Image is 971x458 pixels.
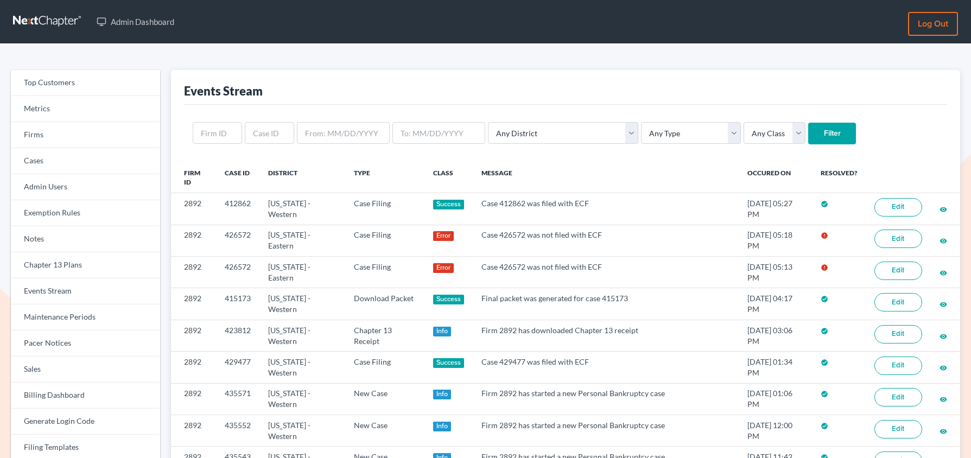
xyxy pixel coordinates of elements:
td: Firm 2892 has started a new Personal Bankruptcy case [473,415,739,447]
td: Chapter 13 Receipt [345,320,424,351]
td: 435552 [216,415,259,447]
a: visibility [940,394,947,403]
input: To: MM/DD/YYYY [392,122,485,144]
div: Events Stream [184,83,263,99]
a: Metrics [11,96,160,122]
input: Filter [808,123,856,144]
i: check_circle [821,359,828,366]
td: [US_STATE] - Eastern [259,257,345,288]
div: Error [433,231,454,241]
td: [US_STATE] - Eastern [259,225,345,256]
a: Edit [874,357,922,375]
a: Firms [11,122,160,148]
i: visibility [940,428,947,435]
td: Download Packet [345,288,424,320]
i: visibility [940,269,947,277]
td: Case 429477 was filed with ECF [473,352,739,383]
td: Case Filing [345,225,424,256]
td: New Case [345,383,424,415]
td: [DATE] 05:13 PM [739,257,812,288]
div: Success [433,200,465,209]
td: [US_STATE] - Western [259,352,345,383]
a: Events Stream [11,278,160,304]
a: visibility [940,268,947,277]
a: Billing Dashboard [11,383,160,409]
td: 415173 [216,288,259,320]
th: Occured On [739,162,812,193]
td: New Case [345,415,424,447]
td: [US_STATE] - Western [259,415,345,447]
div: Success [433,295,465,304]
td: [DATE] 05:18 PM [739,225,812,256]
a: Sales [11,357,160,383]
i: error [821,264,828,271]
td: [DATE] 04:17 PM [739,288,812,320]
td: Firm 2892 has started a new Personal Bankruptcy case [473,383,739,415]
i: visibility [940,333,947,340]
td: [US_STATE] - Western [259,320,345,351]
a: Edit [874,420,922,438]
td: Case 426572 was not filed with ECF [473,257,739,288]
th: Case ID [216,162,259,193]
i: visibility [940,301,947,308]
a: Top Customers [11,70,160,96]
a: Edit [874,230,922,248]
td: Case Filing [345,352,424,383]
div: Success [433,358,465,368]
td: 426572 [216,257,259,288]
a: Notes [11,226,160,252]
a: Admin Users [11,174,160,200]
a: visibility [940,331,947,340]
i: visibility [940,237,947,245]
th: District [259,162,345,193]
td: 2892 [171,225,216,256]
td: Final packet was generated for case 415173 [473,288,739,320]
td: [US_STATE] - Western [259,288,345,320]
td: [DATE] 03:06 PM [739,320,812,351]
a: Edit [874,388,922,406]
a: Admin Dashboard [91,12,180,31]
i: check_circle [821,200,828,208]
td: Case Filing [345,257,424,288]
td: 2892 [171,383,216,415]
a: Pacer Notices [11,330,160,357]
a: visibility [940,236,947,245]
a: visibility [940,204,947,213]
a: Generate Login Code [11,409,160,435]
a: Edit [874,198,922,217]
th: Class [424,162,473,193]
th: Resolved? [812,162,866,193]
a: Chapter 13 Plans [11,252,160,278]
i: check_circle [821,422,828,430]
a: Exemption Rules [11,200,160,226]
a: Maintenance Periods [11,304,160,330]
td: 2892 [171,415,216,447]
i: error [821,232,828,239]
td: [DATE] 01:34 PM [739,352,812,383]
td: [DATE] 01:06 PM [739,383,812,415]
input: From: MM/DD/YYYY [297,122,390,144]
td: 2892 [171,257,216,288]
td: 429477 [216,352,259,383]
th: Firm ID [171,162,216,193]
a: visibility [940,362,947,372]
td: Case 412862 was filed with ECF [473,193,739,225]
td: [DATE] 12:00 PM [739,415,812,447]
td: [DATE] 05:27 PM [739,193,812,225]
i: visibility [940,396,947,403]
td: 2892 [171,352,216,383]
a: visibility [940,299,947,308]
a: Log out [908,12,958,36]
div: Info [433,390,452,399]
div: Info [433,327,452,336]
td: 423812 [216,320,259,351]
i: visibility [940,364,947,372]
i: check_circle [821,390,828,398]
td: Case 426572 was not filed with ECF [473,225,739,256]
i: check_circle [821,327,828,335]
div: Info [433,422,452,431]
a: Edit [874,262,922,280]
i: check_circle [821,295,828,303]
a: Edit [874,293,922,311]
div: Error [433,263,454,273]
